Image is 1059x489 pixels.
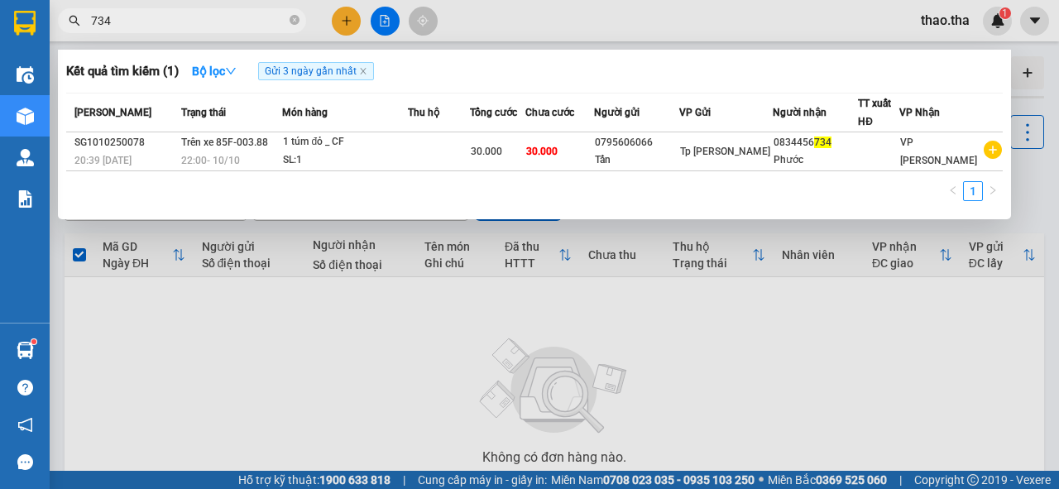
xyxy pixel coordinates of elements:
img: warehouse-icon [17,342,34,359]
span: Gửi 3 ngày gần nhất [258,62,374,80]
h3: Kết quả tìm kiếm ( 1 ) [66,63,179,80]
span: Món hàng [282,107,328,118]
span: VP [PERSON_NAME] [900,137,977,166]
span: Chưa cước [525,107,574,118]
span: VP Gửi [679,107,711,118]
div: SG1010250078 [74,134,176,151]
span: 30.000 [526,146,558,157]
sup: 1 [31,339,36,344]
span: Tổng cước [470,107,517,118]
span: 22:00 - 10/10 [181,155,240,166]
img: logo-vxr [14,11,36,36]
span: TT xuất HĐ [858,98,891,127]
span: plus-circle [984,141,1002,159]
span: right [988,185,998,195]
img: solution-icon [17,190,34,208]
div: Phước [774,151,857,169]
strong: Bộ lọc [192,65,237,78]
div: 1 túm đỏ _ CF [283,133,407,151]
div: SL: 1 [283,151,407,170]
span: Trên xe 85F-003.88 [181,137,268,148]
span: close-circle [290,15,299,25]
button: Bộ lọcdown [179,58,250,84]
li: Next Page [983,181,1003,201]
div: 0834456 [774,134,857,151]
span: Người nhận [773,107,827,118]
button: right [983,181,1003,201]
li: 1 [963,181,983,201]
span: 30.000 [471,146,502,157]
img: warehouse-icon [17,108,34,125]
span: Người gửi [594,107,640,118]
img: warehouse-icon [17,66,34,84]
span: VP Nhận [899,107,940,118]
span: search [69,15,80,26]
span: Thu hộ [408,107,439,118]
button: left [943,181,963,201]
span: 20:39 [DATE] [74,155,132,166]
span: question-circle [17,380,33,396]
span: [PERSON_NAME] [74,107,151,118]
a: 1 [964,182,982,200]
span: close [359,67,367,75]
span: down [225,65,237,77]
span: notification [17,417,33,433]
img: warehouse-icon [17,149,34,166]
input: Tìm tên, số ĐT hoặc mã đơn [91,12,286,30]
span: close-circle [290,13,299,29]
li: Previous Page [943,181,963,201]
div: 0795606066 [595,134,678,151]
span: Trạng thái [181,107,226,118]
div: Tấn [595,151,678,169]
span: left [948,185,958,195]
span: 734 [814,137,831,148]
span: message [17,454,33,470]
span: Tp [PERSON_NAME] [680,146,770,157]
